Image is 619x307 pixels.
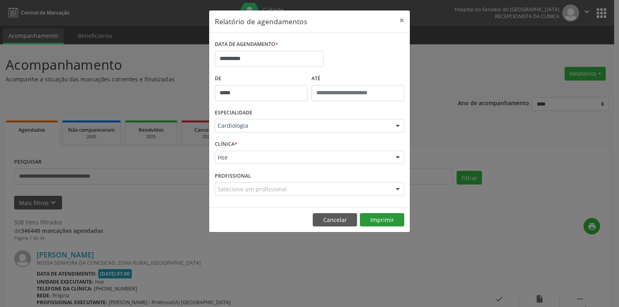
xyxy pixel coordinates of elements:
button: Imprimir [360,213,404,227]
label: PROFISSIONAL [215,170,251,182]
label: DATA DE AGENDAMENTO [215,38,278,51]
h5: Relatório de agendamentos [215,16,307,27]
button: Cancelar [313,213,357,227]
label: ESPECIALIDADE [215,107,252,119]
span: Cardiologia [218,122,388,130]
label: ATÉ [312,73,404,85]
span: Hse [218,153,388,162]
span: Selecione um profissional [218,185,287,193]
label: De [215,73,307,85]
button: Close [394,10,410,30]
label: CLÍNICA [215,138,237,151]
